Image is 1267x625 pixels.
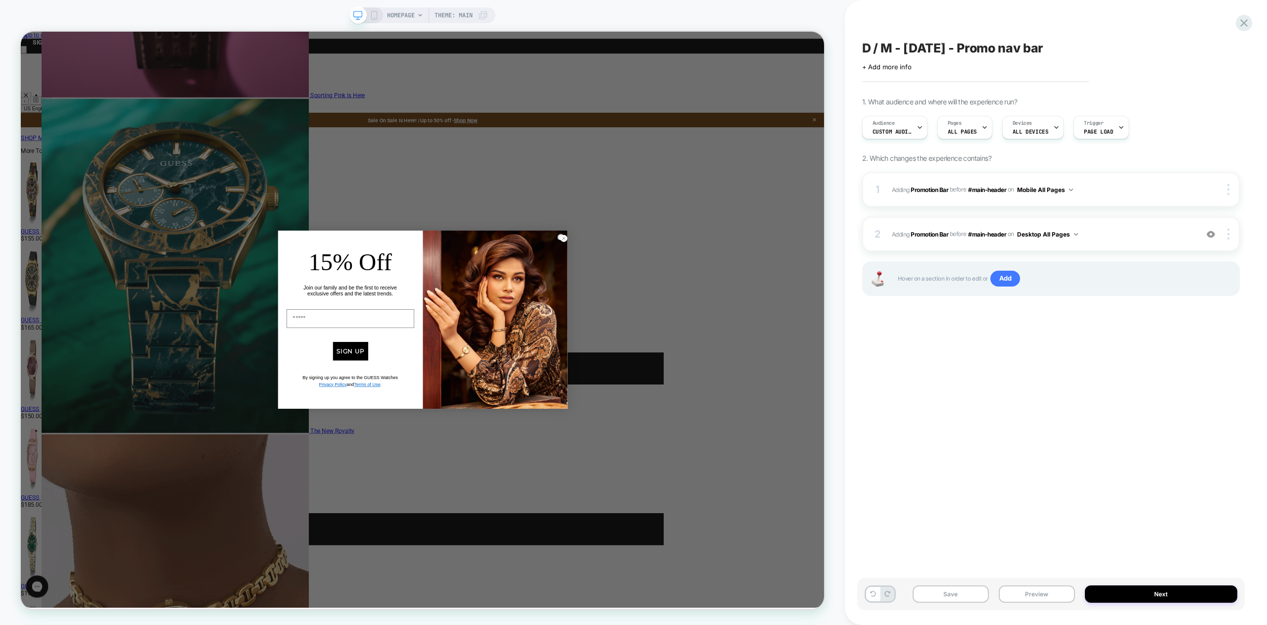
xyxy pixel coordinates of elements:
a: Privacy Policy [397,467,435,474]
button: Close dialog [715,269,725,279]
span: #main-header [968,186,1006,193]
span: ALL DEVICES [1013,128,1048,135]
button: SIGN UP [416,414,463,438]
span: 15% Off [384,289,494,325]
span: Pages [948,120,962,127]
span: on [1008,229,1014,240]
b: Promotion Bar [911,230,948,238]
span: Hover on a section in order to edit or [898,271,1229,287]
span: Page Load [1084,128,1113,135]
span: D / M - [DATE] - Promo nav bar [862,41,1044,55]
span: 1. What audience and where will the experience run? [862,97,1017,106]
img: GUESS Watches [536,265,729,503]
img: close [1227,184,1229,195]
span: Devices [1013,120,1032,127]
span: By signing up you agree to the GUESS Watches [376,458,503,465]
div: 2 [873,225,883,243]
button: Preview [999,585,1075,603]
div: 1 [873,181,883,198]
b: Promotion Bar [911,186,948,193]
span: BEFORE [950,230,967,238]
span: Adding [892,230,949,238]
span: BEFORE [950,186,967,193]
button: Next [1085,585,1237,603]
img: down arrow [1069,189,1073,191]
span: 2. Which changes the experience contains? [862,154,991,162]
button: Desktop All Pages [1017,228,1078,240]
a: Terms of Use [444,467,480,474]
span: Custom Audience [873,128,912,135]
span: Audience [873,120,895,127]
button: Gorgias live chat [5,3,35,33]
span: Add [990,271,1021,287]
span: #main-header [968,230,1006,238]
span: Trigger [1084,120,1103,127]
button: Save [913,585,989,603]
input: Email [354,370,525,395]
span: and . [397,467,481,474]
span: Join our family and be the first to receive [377,337,501,345]
span: on [1008,184,1014,195]
img: down arrow [1074,233,1078,236]
img: Joystick [868,271,888,287]
span: Theme: MAIN [435,7,473,23]
span: HOMEPAGE [387,7,415,23]
span: + Add more info [862,63,912,71]
span: ALL PAGES [948,128,977,135]
img: close [1227,229,1229,240]
span: Adding [892,186,949,193]
img: crossed eye [1207,230,1215,239]
button: Mobile All Pages [1017,184,1073,196]
span: exclusive offers and the latest trends. [382,345,496,353]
